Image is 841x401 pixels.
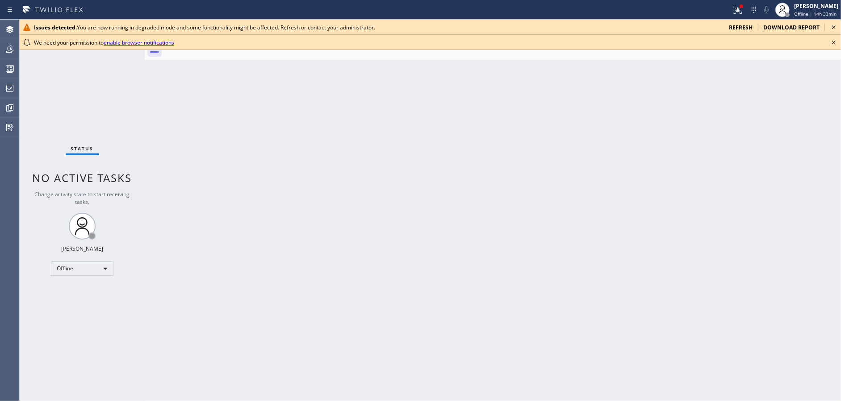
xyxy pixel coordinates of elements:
b: Issues detected. [34,24,77,31]
span: refresh [729,24,753,31]
div: Offline [51,261,113,276]
span: download report [763,24,820,31]
div: You are now running in degraded mode and some functionality might be affected. Refresh or contact... [34,24,722,31]
span: Change activity state to start receiving tasks. [35,190,130,206]
div: [PERSON_NAME] [61,245,103,252]
span: No active tasks [33,170,132,185]
span: Status [71,145,94,152]
button: Mute [760,4,773,16]
span: Offline | 14h 33min [794,11,837,17]
a: enable browser notifications [104,39,174,46]
div: [PERSON_NAME] [794,2,838,10]
span: We need your permission to [34,39,174,46]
